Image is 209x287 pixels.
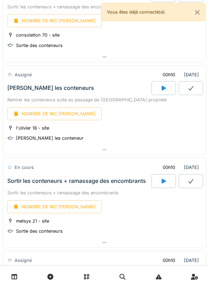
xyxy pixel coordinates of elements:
[7,3,202,10] div: Sortir les conteneurs + ramassage des encombrants
[7,178,146,184] div: Sortir les conteneurs + ramassage des encombrants
[16,228,63,234] div: Sortie des conteneurs
[157,68,202,81] div: [DATE]
[16,125,49,131] div: l'olivier 18 - site
[163,164,175,171] div: 00h10
[163,257,175,264] div: 00h10
[16,42,63,49] div: Sortie des conteneurs
[7,107,102,120] div: NOMBRE DE MC [PERSON_NAME]
[16,135,84,141] div: [PERSON_NAME] les conteneur
[163,71,175,78] div: 00h10
[16,32,60,38] div: consolation 70 - site
[15,257,32,264] div: Assigné
[7,200,102,213] div: NOMBRE DE MC [PERSON_NAME]
[15,164,34,171] div: En cours
[7,96,202,103] div: Rentrer les conteneurs suite au passage de [GEOGRAPHIC_DATA] propreté
[157,161,202,174] div: [DATE]
[189,3,205,22] button: Close
[7,14,102,27] div: NOMBRE DE MC [PERSON_NAME]
[157,254,202,267] div: [DATE]
[101,3,206,21] div: Vous êtes déjà connecté(e).
[7,189,202,196] div: Sortir les conteneurs + ramassage des encombrants
[15,71,32,78] div: Assigné
[7,85,94,91] div: [PERSON_NAME] les conteneurs
[16,218,49,224] div: metsys 21 - site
